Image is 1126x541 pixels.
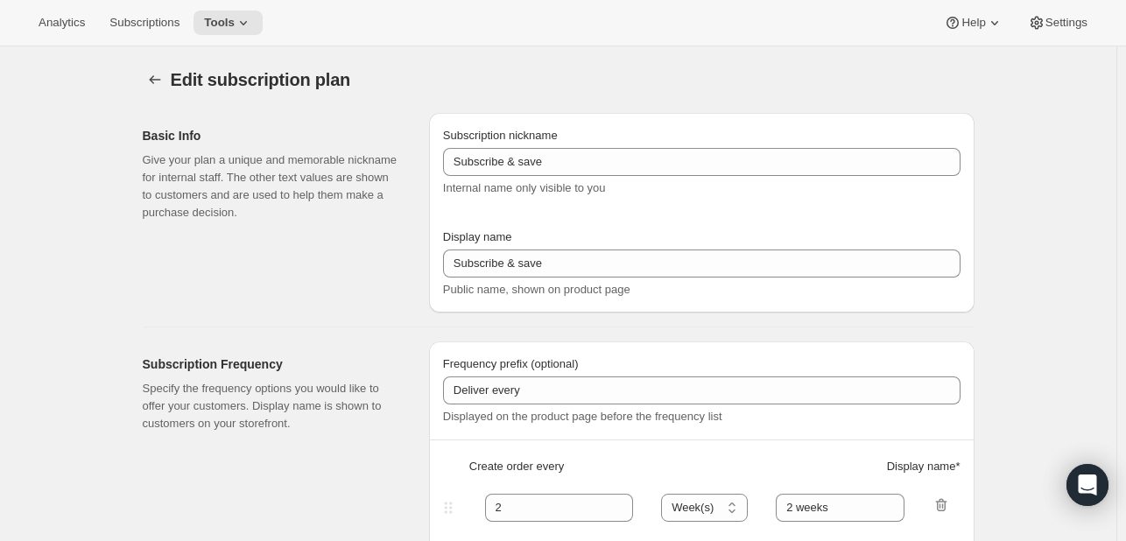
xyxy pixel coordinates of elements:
[99,11,190,35] button: Subscriptions
[1045,16,1087,30] span: Settings
[776,494,904,522] input: 1 month
[143,380,401,432] p: Specify the frequency options you would like to offer your customers. Display name is shown to cu...
[39,16,85,30] span: Analytics
[887,458,961,475] span: Display name *
[443,376,961,404] input: Deliver every
[194,11,263,35] button: Tools
[143,127,401,144] h2: Basic Info
[28,11,95,35] button: Analytics
[443,181,606,194] span: Internal name only visible to you
[171,70,351,89] span: Edit subscription plan
[443,249,961,278] input: Subscribe & Save
[143,151,401,221] p: Give your plan a unique and memorable nickname for internal staff. The other text values are show...
[143,355,401,373] h2: Subscription Frequency
[443,283,630,296] span: Public name, shown on product page
[443,410,722,423] span: Displayed on the product page before the frequency list
[204,16,235,30] span: Tools
[443,357,579,370] span: Frequency prefix (optional)
[961,16,985,30] span: Help
[443,230,512,243] span: Display name
[143,67,167,92] button: Subscription plans
[1017,11,1098,35] button: Settings
[469,458,564,475] span: Create order every
[933,11,1013,35] button: Help
[443,148,961,176] input: Subscribe & Save
[109,16,179,30] span: Subscriptions
[443,129,558,142] span: Subscription nickname
[1066,464,1108,506] div: Open Intercom Messenger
